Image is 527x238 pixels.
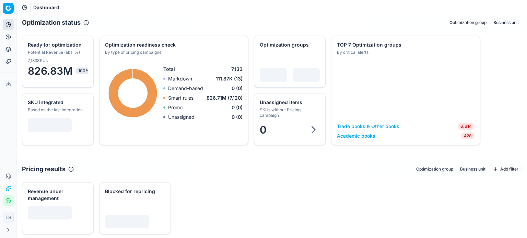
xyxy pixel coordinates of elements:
[28,107,86,113] div: Based on the last integration
[22,18,81,27] h2: Optimization status
[337,41,473,48] div: TOP 7 Optimization groups
[28,41,86,48] div: Ready for optimization
[232,114,243,121] span: 0 (0)
[22,164,66,174] h2: Pricing results
[260,99,318,106] div: Unassigned items
[3,212,14,223] button: LS
[491,18,522,27] button: Business unit
[168,114,195,121] p: Unassigned
[232,104,243,111] span: 0 (0)
[75,67,92,74] span: 100%
[447,18,489,27] button: Optimization group
[105,41,241,48] div: Optimization readiness check
[216,75,243,82] span: 111.87K (13)
[461,133,475,139] span: 428
[163,66,175,73] span: Total
[337,133,375,139] a: Academic books
[28,99,86,106] div: SKU integrated
[231,66,243,73] span: 7,133
[260,41,318,48] div: Optimization groups
[413,165,456,173] button: Optimization group
[337,123,399,130] a: Trade books & Other books
[105,188,164,195] div: Blocked for repricing
[260,124,267,136] span: 0
[28,58,48,63] span: 7,133 SKUs
[490,165,522,173] button: Add filter
[337,50,473,55] div: By critical alerts
[105,50,241,55] div: By type of pricing campaigns
[207,95,243,101] span: 826.71M (7,120)
[28,65,88,77] span: 826.83M
[28,188,86,202] div: Revenue under management
[458,123,475,130] span: 6,614
[168,85,203,92] p: Demand-based
[168,95,194,101] p: Smart rules
[260,107,318,118] div: SKUs without Pricing campaign
[28,50,86,55] div: Potential Revenue (abs.,%)
[232,85,243,92] span: 0 (0)
[33,4,59,11] span: Dashboard
[33,4,59,11] nav: breadcrumb
[3,212,13,223] span: LS
[168,75,192,82] p: Markdown
[168,104,183,111] p: Promo
[457,165,488,173] button: Business unit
